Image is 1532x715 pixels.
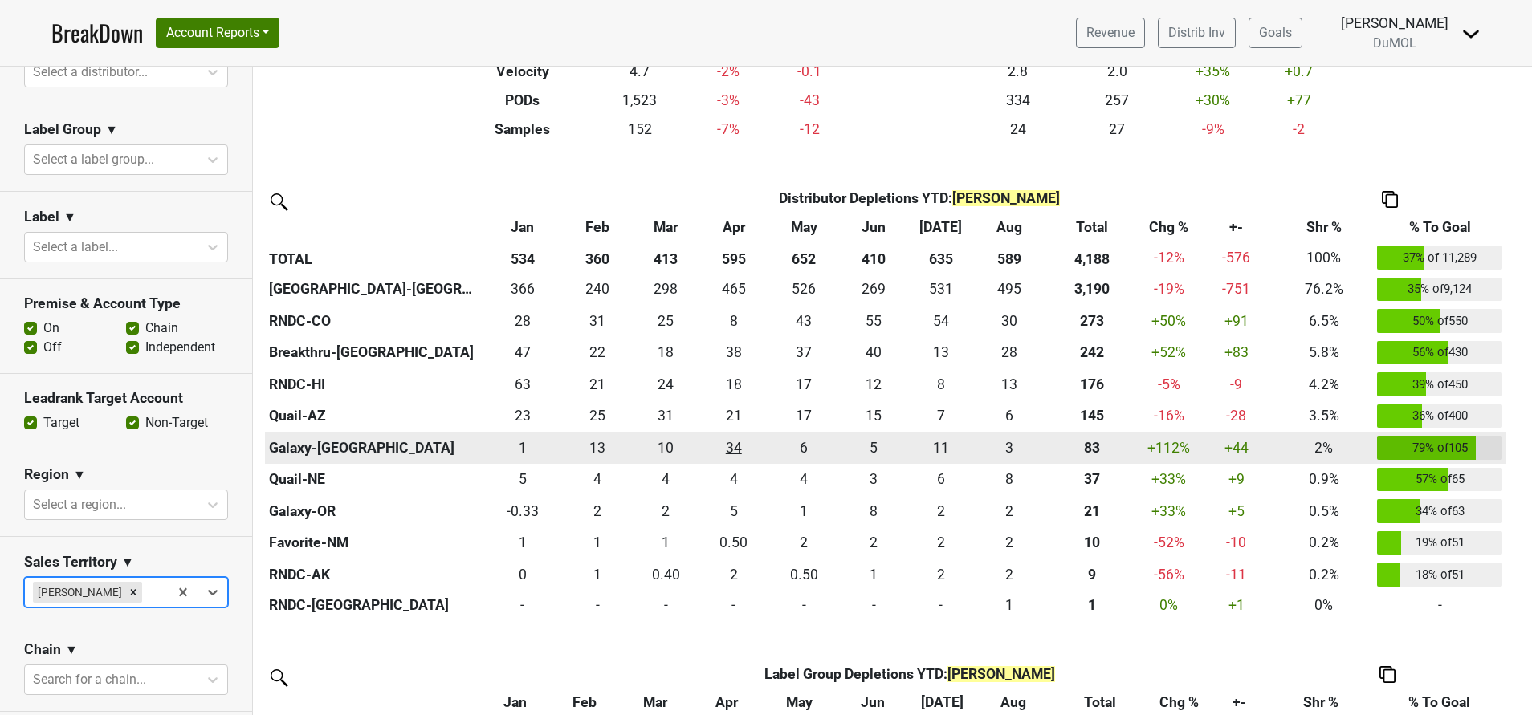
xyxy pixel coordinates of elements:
[480,337,564,369] td: 47
[480,432,564,464] td: 1
[1048,405,1135,426] div: 145
[767,432,841,464] td: 6.167
[1044,213,1139,242] th: Total: activate to sort column ascending
[974,305,1044,337] td: 30.167
[1222,250,1250,266] span: -576
[771,501,837,522] div: 1
[771,374,837,395] div: 17
[700,495,767,527] td: 4.834
[265,337,480,369] th: Breakthru-[GEOGRAPHIC_DATA]
[568,532,627,553] div: 1
[1139,464,1199,496] td: +33 %
[1158,18,1236,48] a: Distrib Inv
[635,405,697,426] div: 31
[1048,311,1135,331] div: 273
[974,242,1044,274] th: 589
[700,527,767,559] td: 0.501
[1274,274,1374,306] td: 76.2%
[265,464,480,496] th: Quail-NE
[1048,532,1135,553] div: 10
[841,242,907,274] th: 410
[700,305,767,337] td: 8.334
[1203,311,1270,331] div: +91
[907,274,974,306] td: 531.336
[767,400,841,433] td: 16.666
[631,432,700,464] td: 10.333
[1374,213,1506,242] th: % To Goal: activate to sort column ascending
[1044,400,1139,433] th: 144.994
[767,305,841,337] td: 42.667
[704,532,763,553] div: 0.50
[568,342,627,363] div: 22
[631,495,700,527] td: 1.667
[1274,400,1374,433] td: 3.5%
[635,342,697,363] div: 18
[845,501,903,522] div: 8
[907,213,974,242] th: Jul: activate to sort column ascending
[265,400,480,433] th: Quail-AZ
[568,501,627,522] div: 2
[564,527,631,559] td: 1.167
[771,342,837,363] div: 37
[447,115,599,144] th: Samples
[907,464,974,496] td: 6.333
[145,338,215,357] label: Independent
[568,469,627,490] div: 4
[845,405,903,426] div: 15
[767,274,841,306] td: 525.665
[1048,469,1135,490] div: 37
[568,374,627,395] div: 21
[841,368,907,400] td: 11.5
[480,274,564,306] td: 365.7
[480,559,564,591] td: 0
[911,342,970,363] div: 13
[1461,24,1481,43] img: Dropdown Menu
[841,400,907,433] td: 15.499
[480,495,564,527] td: -0.333
[265,188,291,213] img: filter
[771,437,837,458] div: 6
[43,338,62,357] label: Off
[564,495,631,527] td: 1.501
[265,242,480,274] th: TOTAL
[1379,666,1396,683] img: Copy to clipboard
[968,115,1067,144] td: 24
[1274,495,1374,527] td: 0.5%
[1044,305,1139,337] th: 272.901
[1154,250,1184,266] span: -12%
[631,368,700,400] td: 24.3
[700,274,767,306] td: 465.334
[265,213,480,242] th: &nbsp;: activate to sort column ascending
[978,311,1041,331] div: 30
[771,405,837,426] div: 17
[480,527,564,559] td: 1.001
[771,278,837,299] div: 526
[73,465,86,485] span: ▼
[704,437,763,458] div: 34
[105,120,118,140] span: ▼
[1139,368,1199,400] td: -5 %
[911,437,970,458] div: 11
[484,532,560,553] div: 1
[1203,278,1270,299] div: -751
[974,495,1044,527] td: 2.166
[480,213,564,242] th: Jan: activate to sort column ascending
[704,311,763,331] div: 8
[774,57,845,86] td: -0.1
[1260,86,1338,115] td: +77
[1260,115,1338,144] td: -2
[265,368,480,400] th: RNDC-HI
[564,213,631,242] th: Feb: activate to sort column ascending
[1068,115,1167,144] td: 27
[24,390,228,407] h3: Leadrank Target Account
[841,432,907,464] td: 5.167
[1167,57,1260,86] td: +35 %
[484,311,560,331] div: 28
[484,501,560,522] div: -0.33
[1274,464,1374,496] td: 0.9%
[1044,242,1139,274] th: 4,188
[598,115,682,144] td: 152
[907,495,974,527] td: 2.166
[704,501,763,522] div: 5
[978,405,1041,426] div: 6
